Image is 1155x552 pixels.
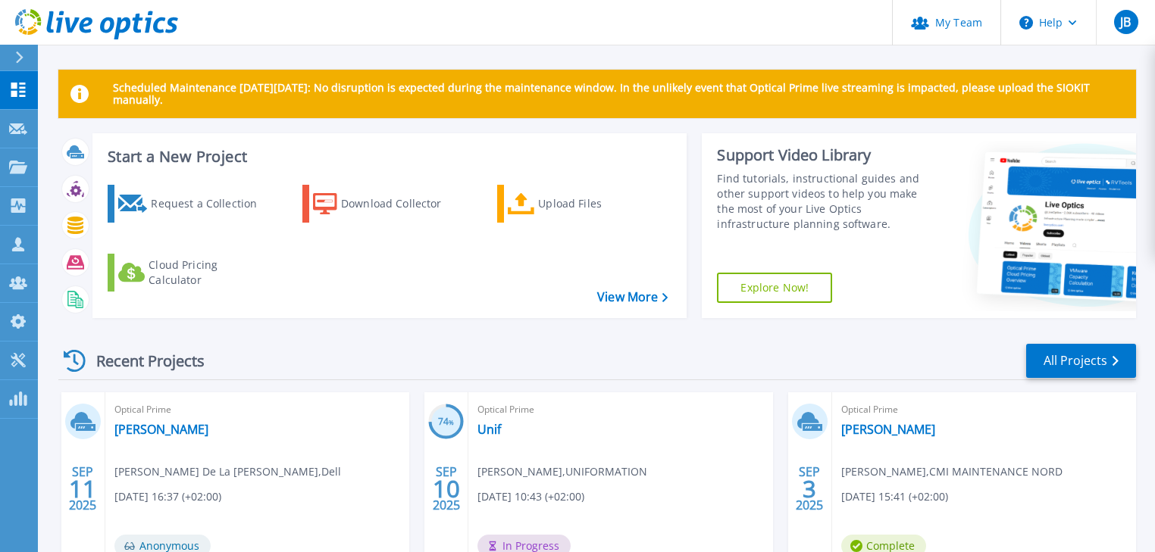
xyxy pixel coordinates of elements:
[58,342,225,379] div: Recent Projects
[477,463,647,480] span: [PERSON_NAME] , UNIFORMATION
[497,185,666,223] a: Upload Files
[477,401,763,418] span: Optical Prime
[1026,344,1136,378] a: All Projects
[114,401,400,418] span: Optical Prime
[151,189,272,219] div: Request a Collection
[149,257,270,288] div: Cloud Pricing Calculator
[302,185,471,223] a: Download Collector
[114,463,341,480] span: [PERSON_NAME] De La [PERSON_NAME] , Dell
[477,422,501,437] a: Unif
[108,254,277,292] a: Cloud Pricing Calculator
[841,422,935,437] a: [PERSON_NAME]
[841,401,1127,418] span: Optical Prime
[538,189,659,219] div: Upload Files
[108,148,668,165] h3: Start a New Project
[68,461,97,516] div: SEP 2025
[717,273,832,303] a: Explore Now!
[717,171,934,232] div: Find tutorials, instructional guides and other support videos to help you make the most of your L...
[597,290,668,304] a: View More
[113,82,1124,106] p: Scheduled Maintenance [DATE][DATE]: No disruption is expected during the maintenance window. In t...
[114,488,221,505] span: [DATE] 16:37 (+02:00)
[449,418,454,426] span: %
[795,461,824,516] div: SEP 2025
[1120,16,1131,28] span: JB
[841,463,1063,480] span: [PERSON_NAME] , CMI MAINTENANCE NORD
[341,189,462,219] div: Download Collector
[432,461,461,516] div: SEP 2025
[803,482,816,495] span: 3
[841,488,948,505] span: [DATE] 15:41 (+02:00)
[69,482,96,495] span: 11
[108,185,277,223] a: Request a Collection
[477,488,584,505] span: [DATE] 10:43 (+02:00)
[114,422,208,437] a: [PERSON_NAME]
[717,145,934,165] div: Support Video Library
[428,413,464,431] h3: 74
[433,482,460,495] span: 10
